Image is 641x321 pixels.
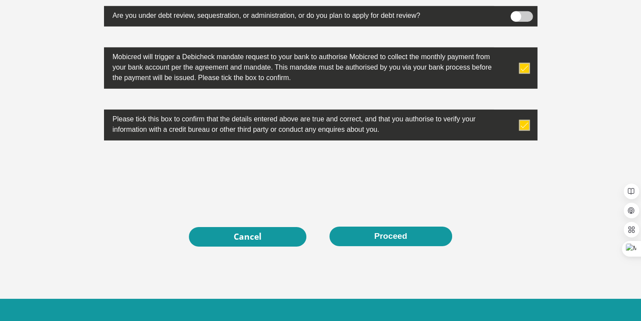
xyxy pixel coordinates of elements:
[104,110,494,137] label: Please tick this box to confirm that the details entered above are true and correct, and that you...
[329,227,452,246] button: Proceed
[104,47,494,85] label: Mobicred will trigger a Debicheck mandate request to your bank to authorise Mobicred to collect t...
[104,6,494,23] label: Are you under debt review, sequestration, or administration, or do you plan to apply for debt rev...
[255,161,387,195] iframe: reCAPTCHA
[189,227,306,247] a: Cancel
